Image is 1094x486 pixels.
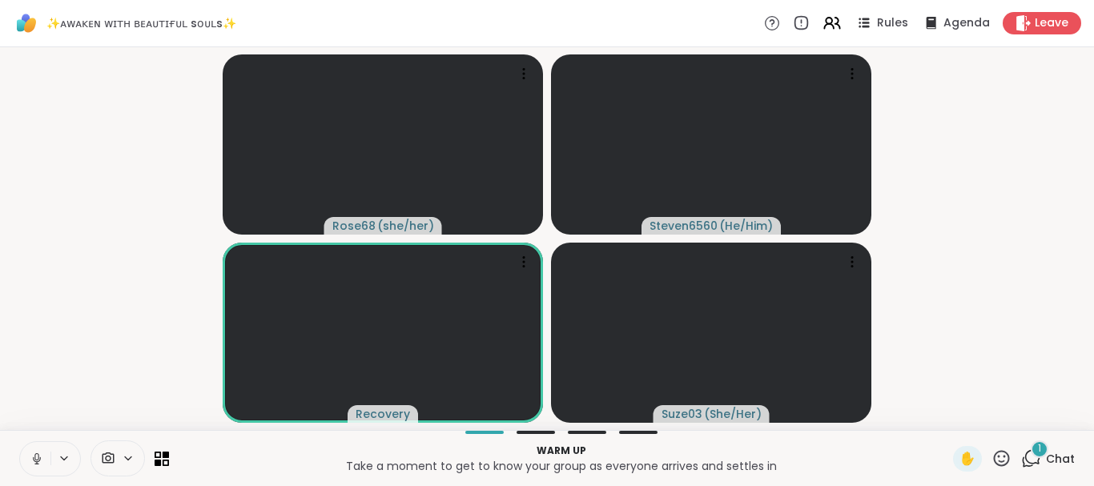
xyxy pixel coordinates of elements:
span: ( He/Him ) [719,218,773,234]
span: Agenda [943,15,990,31]
span: 1 [1038,442,1041,456]
span: Chat [1046,451,1075,467]
span: Leave [1035,15,1068,31]
span: ✋ [959,449,975,468]
span: Rules [877,15,908,31]
span: Recovery [356,406,410,422]
span: ✨ᴀᴡᴀᴋᴇɴ ᴡɪᴛʜ ʙᴇᴀᴜᴛɪғᴜʟ sᴏᴜʟs✨ [46,15,236,31]
span: Steven6560 [650,218,718,234]
p: Take a moment to get to know your group as everyone arrives and settles in [179,458,943,474]
span: ( She/Her ) [704,406,762,422]
span: Suze03 [662,406,702,422]
span: ( she/her ) [377,218,434,234]
span: Rose68 [332,218,376,234]
p: Warm up [179,444,943,458]
img: ShareWell Logomark [13,10,40,37]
